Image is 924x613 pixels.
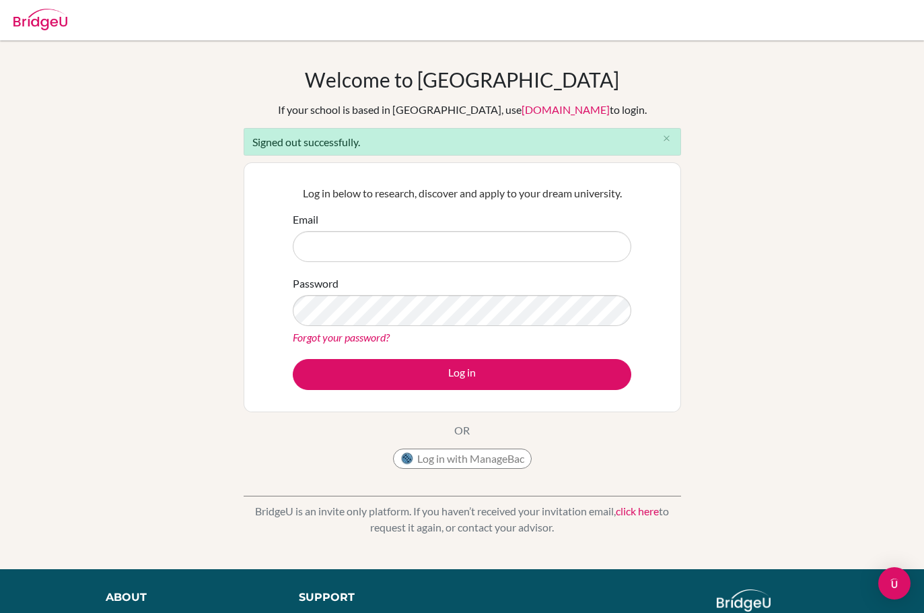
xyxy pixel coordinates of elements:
p: Log in below to research, discover and apply to your dream university. [293,185,631,201]
button: Log in [293,359,631,390]
p: OR [454,422,470,439]
img: logo_white@2x-f4f0deed5e89b7ecb1c2cc34c3e3d731f90f0f143d5ea2071677605dd97b5244.png [717,589,771,612]
a: click here [616,505,659,517]
img: Bridge-U [13,9,67,30]
a: Forgot your password? [293,331,390,344]
h1: Welcome to [GEOGRAPHIC_DATA] [305,67,619,92]
label: Email [293,212,318,228]
p: BridgeU is an invite only platform. If you haven’t received your invitation email, to request it ... [244,503,681,536]
i: close [662,133,672,143]
button: Close [653,129,680,149]
div: Support [299,589,448,606]
div: If your school is based in [GEOGRAPHIC_DATA], use to login. [278,102,647,118]
label: Password [293,276,339,292]
a: [DOMAIN_NAME] [522,103,610,116]
div: Signed out successfully. [244,128,681,156]
button: Log in with ManageBac [393,449,532,469]
div: About [106,589,269,606]
div: Open Intercom Messenger [878,567,911,600]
